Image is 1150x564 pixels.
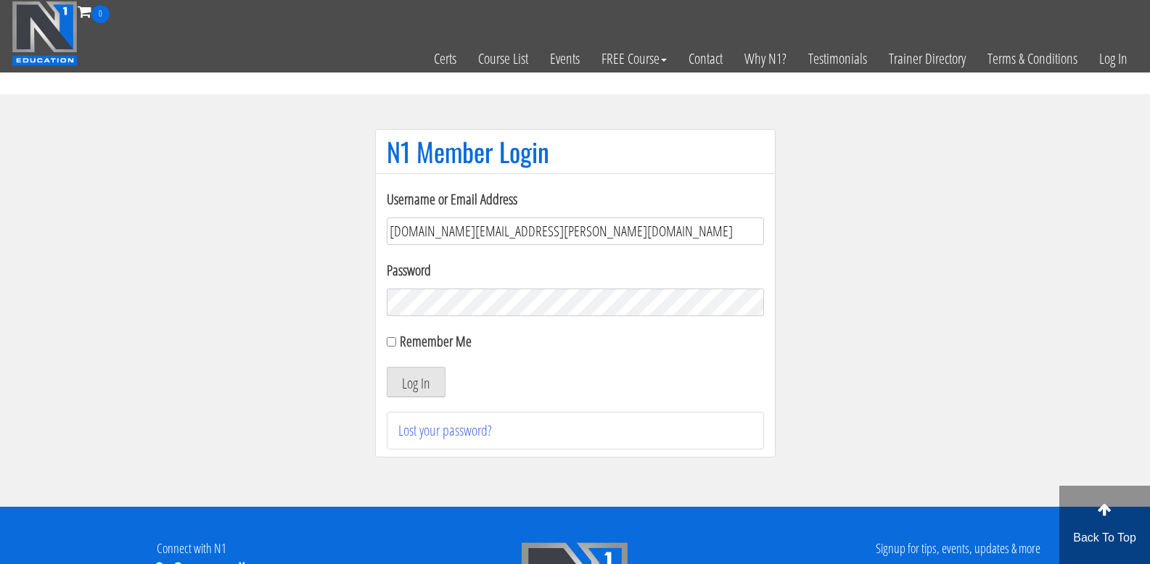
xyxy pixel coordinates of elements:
[977,23,1088,94] a: Terms & Conditions
[387,137,764,166] h1: N1 Member Login
[734,23,797,94] a: Why N1?
[1088,23,1138,94] a: Log In
[387,188,764,210] label: Username or Email Address
[11,542,372,556] h4: Connect with N1
[878,23,977,94] a: Trainer Directory
[778,542,1139,556] h4: Signup for tips, events, updates & more
[78,1,110,21] a: 0
[539,23,591,94] a: Events
[387,367,445,397] button: Log In
[398,420,492,440] a: Lost your password?
[12,1,78,66] img: n1-education
[591,23,678,94] a: FREE Course
[678,23,734,94] a: Contact
[400,331,472,351] label: Remember Me
[423,23,467,94] a: Certs
[467,23,539,94] a: Course List
[387,260,764,281] label: Password
[91,5,110,23] span: 0
[797,23,878,94] a: Testimonials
